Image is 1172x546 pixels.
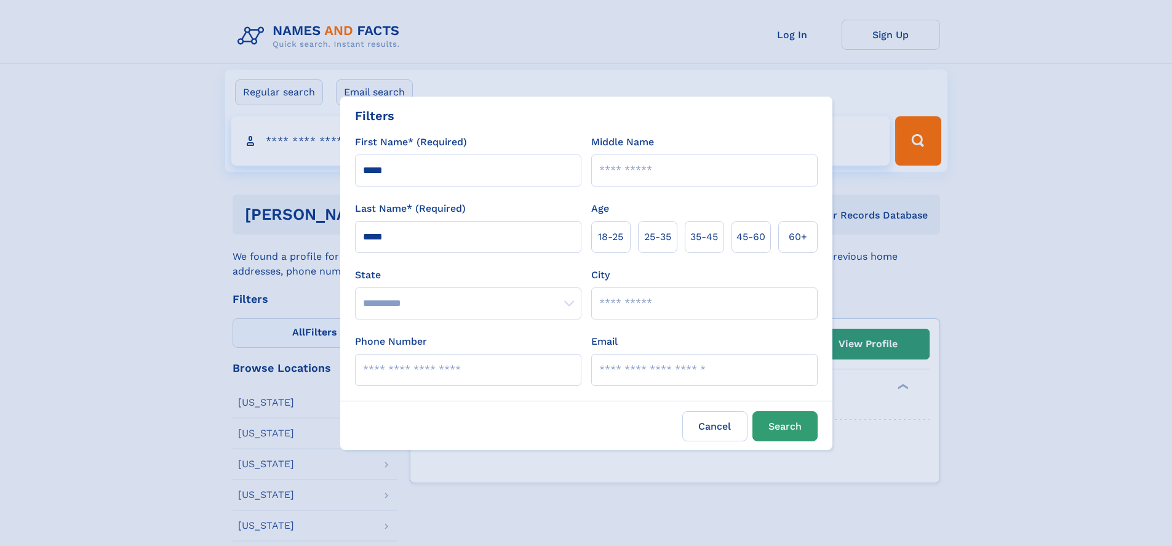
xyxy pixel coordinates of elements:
span: 60+ [789,230,807,244]
label: Phone Number [355,334,427,349]
label: City [591,268,610,283]
span: 18‑25 [598,230,623,244]
label: Last Name* (Required) [355,201,466,216]
label: First Name* (Required) [355,135,467,150]
label: Age [591,201,609,216]
label: Middle Name [591,135,654,150]
label: State [355,268,581,283]
span: 45‑60 [736,230,765,244]
span: 25‑35 [644,230,671,244]
div: Filters [355,106,394,125]
span: 35‑45 [690,230,718,244]
button: Search [752,411,818,441]
label: Email [591,334,618,349]
label: Cancel [682,411,747,441]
